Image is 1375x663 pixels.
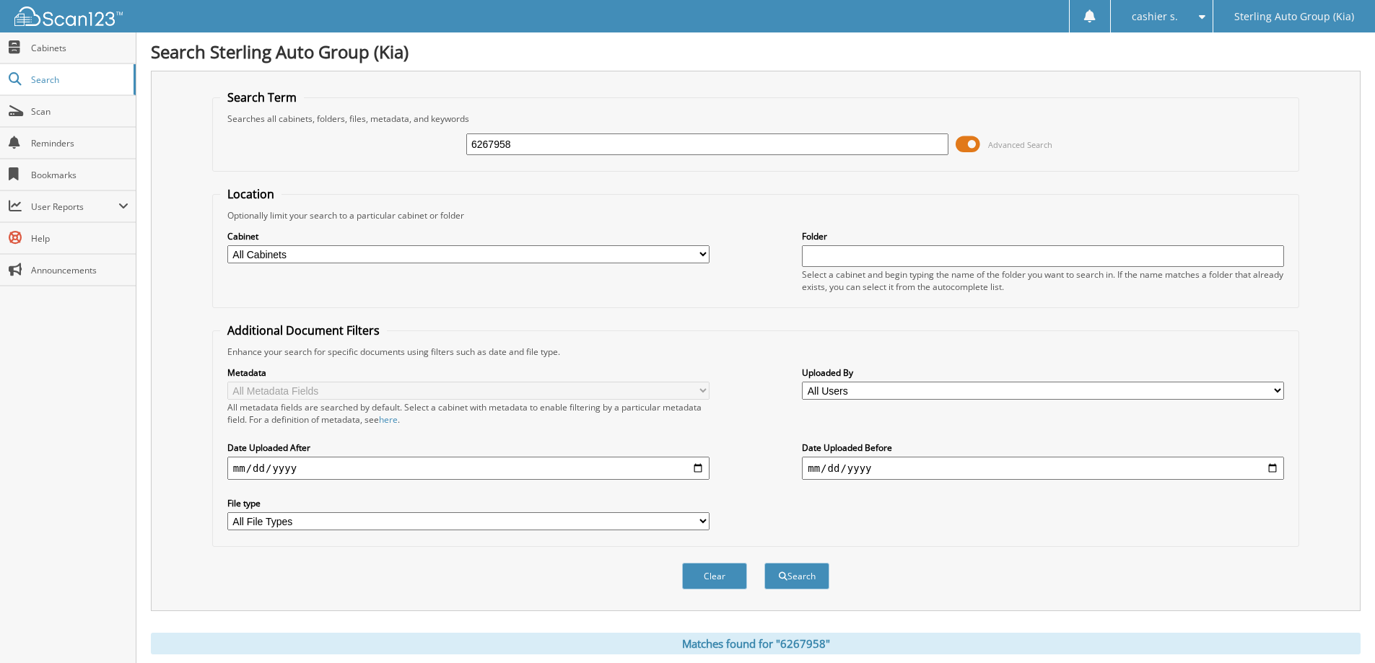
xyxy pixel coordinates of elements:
[227,457,710,480] input: start
[31,232,128,245] span: Help
[802,366,1284,379] label: Uploaded By
[14,6,123,26] img: scan123-logo-white.svg
[802,442,1284,454] label: Date Uploaded Before
[151,40,1361,63] h1: Search Sterling Auto Group (Kia)
[31,201,118,213] span: User Reports
[227,497,710,509] label: File type
[1132,12,1178,21] span: cashier s.
[1234,12,1354,21] span: Sterling Auto Group (Kia)
[220,209,1291,221] div: Optionally limit your search to a particular cabinet or folder
[31,74,126,86] span: Search
[220,322,387,338] legend: Additional Document Filters
[31,137,128,149] span: Reminders
[220,113,1291,125] div: Searches all cabinets, folders, files, metadata, and keywords
[988,139,1052,150] span: Advanced Search
[682,563,747,589] button: Clear
[802,268,1284,293] div: Select a cabinet and begin typing the name of the folder you want to search in. If the name match...
[379,413,398,426] a: here
[802,457,1284,480] input: end
[802,230,1284,242] label: Folder
[227,401,710,426] div: All metadata fields are searched by default. Select a cabinet with metadata to enable filtering b...
[151,633,1361,654] div: Matches found for "6267958"
[227,442,710,454] label: Date Uploaded After
[220,89,304,105] legend: Search Term
[31,169,128,181] span: Bookmarks
[764,563,829,589] button: Search
[227,230,710,242] label: Cabinet
[220,186,281,202] legend: Location
[31,42,128,54] span: Cabinets
[31,264,128,276] span: Announcements
[227,366,710,379] label: Metadata
[220,346,1291,358] div: Enhance your search for specific documents using filters such as date and file type.
[31,105,128,118] span: Scan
